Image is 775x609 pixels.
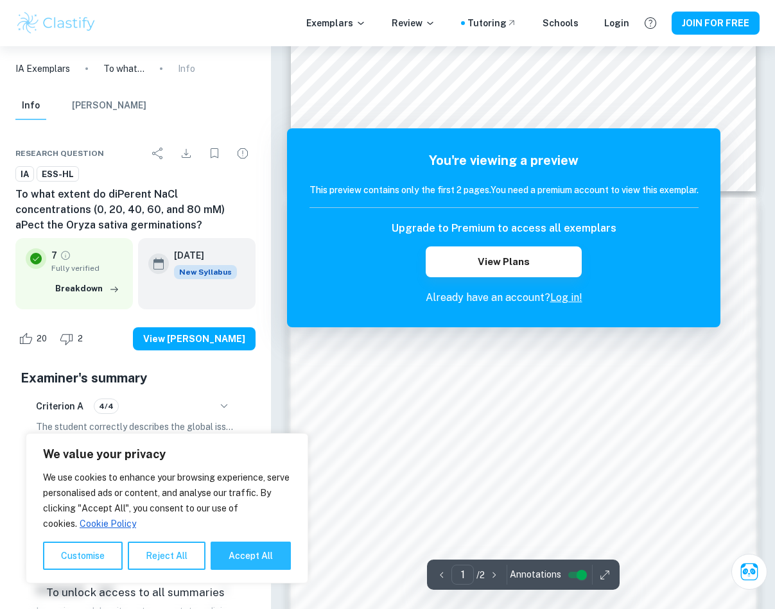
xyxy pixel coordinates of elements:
p: Already have an account? [309,290,699,305]
div: Starting from the May 2026 session, the ESS IA requirements have changed. We created this exempla... [174,265,237,279]
button: View [PERSON_NAME] [133,327,256,350]
button: [PERSON_NAME] [72,92,146,120]
span: Research question [15,148,104,159]
a: Grade fully verified [60,250,71,261]
h6: Upgrade to Premium to access all exemplars [392,221,616,236]
a: IA [15,166,34,182]
button: Ask Clai [731,554,767,590]
p: We use cookies to enhance your browsing experience, serve personalised ads or content, and analys... [43,470,291,531]
div: Report issue [230,141,256,166]
p: To what extent do diPerent NaCl concentrations (0, 20, 40, 60, and 80 mM) aPect the Oryza sativa ... [103,62,144,76]
a: Cookie Policy [79,518,137,529]
div: Bookmark [202,141,227,166]
span: 2 [71,332,90,345]
p: / 2 [476,568,485,582]
a: Schools [543,16,579,30]
h6: This preview contains only the first 2 pages. You need a premium account to view this exemplar. [309,183,699,197]
div: We value your privacy [26,433,308,583]
span: 20 [30,332,54,345]
span: ESS-HL [37,168,78,181]
a: ESS-HL [37,166,79,182]
h5: You're viewing a preview [309,151,699,170]
div: Like [15,329,54,349]
button: Customise [43,542,123,570]
span: IA [16,168,33,181]
a: Login [604,16,629,30]
p: The student correctly describes the global issue of salinization and its impact on agriculture, p... [36,420,235,434]
span: New Syllabus [174,265,237,279]
h6: To what extent do diPerent NaCl concentrations (0, 20, 40, 60, and 80 mM) aPect the Oryza sativa ... [15,187,256,233]
div: Dislike [57,329,90,349]
span: Annotations [510,568,561,581]
div: Download [173,141,199,166]
h6: Criterion A [36,399,83,413]
span: Fully verified [51,262,123,274]
a: IA Exemplars [15,62,70,76]
button: Help and Feedback [640,12,661,34]
p: Exemplars [306,16,366,30]
p: 7 [51,248,57,262]
p: To unlock access to all summaries [46,585,225,601]
p: Review [392,16,435,30]
a: Log in! [550,291,582,304]
p: We value your privacy [43,447,291,462]
div: Share [145,141,171,166]
p: Info [178,62,195,76]
h6: [DATE] [174,248,227,262]
button: Breakdown [52,279,123,298]
span: 4/4 [94,400,118,412]
button: Accept All [211,542,291,570]
button: JOIN FOR FREE [672,12,760,35]
a: Tutoring [467,16,517,30]
button: Reject All [128,542,205,570]
h5: Examiner's summary [21,368,250,388]
button: Info [15,92,46,120]
button: View Plans [426,246,581,277]
img: Clastify logo [15,10,97,36]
